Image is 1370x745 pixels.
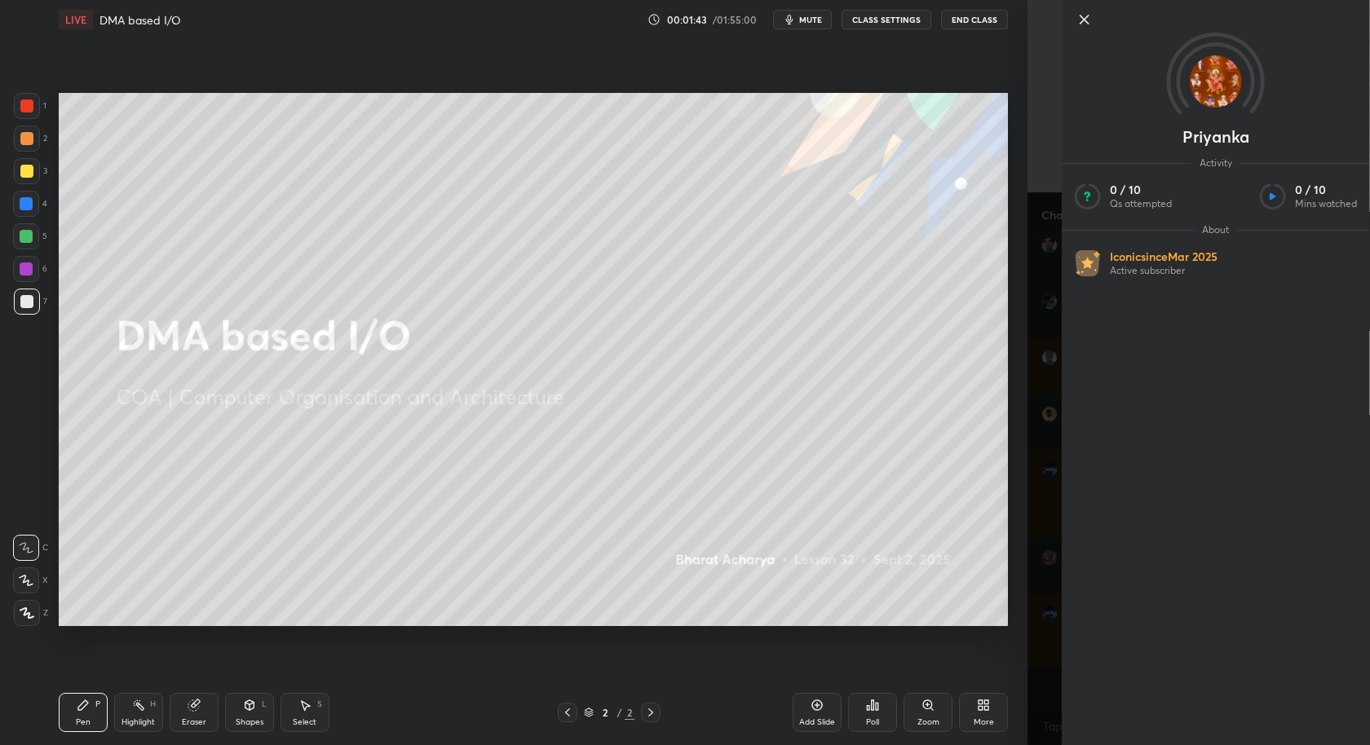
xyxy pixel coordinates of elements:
[95,700,100,708] div: P
[1190,55,1242,108] img: a77cebb76dc84b03bc6ff962ad163ce9.jpg
[1295,197,1357,210] p: Mins watched
[974,718,994,726] div: More
[1191,156,1240,170] span: Activity
[14,289,47,315] div: 7
[1295,183,1357,197] p: 0 / 10
[13,191,47,217] div: 4
[13,535,48,561] div: C
[1110,183,1172,197] p: 0 / 10
[122,718,155,726] div: Highlight
[236,718,263,726] div: Shapes
[14,93,46,119] div: 1
[773,10,832,29] button: mute
[941,10,1008,29] button: End Class
[182,718,206,726] div: Eraser
[917,718,939,726] div: Zoom
[262,700,267,708] div: L
[14,158,47,184] div: 3
[13,567,48,593] div: X
[799,14,822,25] span: mute
[59,10,93,29] div: LIVE
[1110,264,1218,277] p: Active subscriber
[842,10,931,29] button: CLASS SETTINGS
[1110,197,1172,210] p: Qs attempted
[1194,223,1237,236] span: About
[616,708,621,717] div: /
[1110,249,1218,264] p: Iconic since Mar 2025
[13,256,47,282] div: 6
[14,126,47,152] div: 2
[1182,130,1249,143] p: Priyanka
[13,223,47,249] div: 5
[293,718,316,726] div: Select
[597,708,613,717] div: 2
[866,718,879,726] div: Poll
[76,718,91,726] div: Pen
[99,12,181,28] h4: DMA based I/O
[150,700,156,708] div: H
[799,718,835,726] div: Add Slide
[625,705,634,720] div: 2
[14,600,48,626] div: Z
[317,700,322,708] div: S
